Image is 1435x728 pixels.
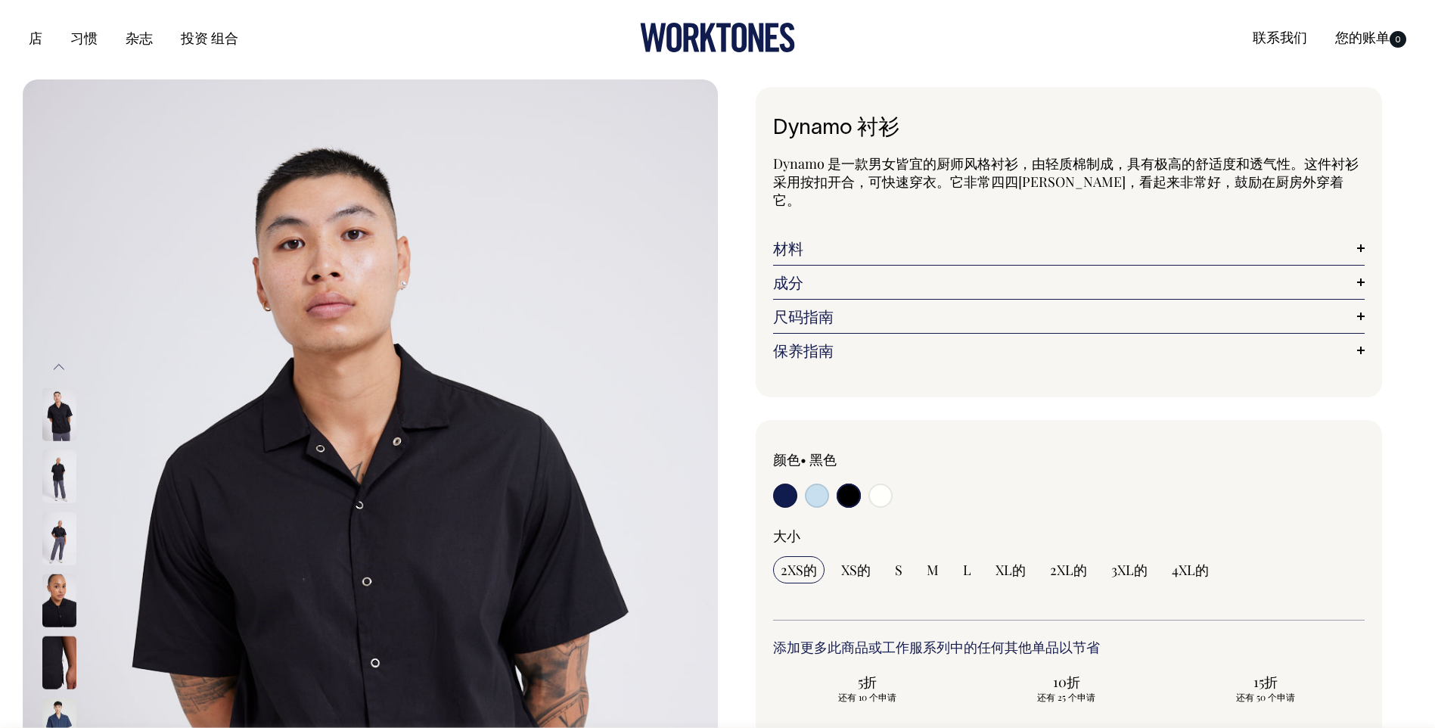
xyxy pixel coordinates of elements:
input: 2XS的 [773,556,825,583]
span: 0 [1390,31,1406,48]
a: 联系我们 [1247,26,1313,51]
div: 大小 [773,527,1365,545]
input: 10折 还有 25 个申请 [971,668,1161,709]
input: 5折 还有 10 个申请 [773,668,963,709]
span: XS的 [841,561,871,579]
font: 颜色 [773,450,837,468]
a: 材料 [773,239,1365,257]
span: 10折 [979,673,1154,691]
a: 保养指南 [773,341,1365,359]
input: 15折 还有 50 个申请 [1170,668,1360,709]
span: 3XL的 [1111,561,1148,579]
a: 您的账单0 [1329,26,1412,51]
span: XL的 [995,561,1026,579]
span: 4XL的 [1172,561,1209,579]
input: XS的 [834,556,878,583]
span: 还有 10 个申请 [781,691,955,705]
span: Dynamo 是一款男女皆宜的厨师风格衬衫，由轻质棉制成，具有极高的舒适度和透气性。这件衬衫采用按扣开合，可快速穿衣。它非常四四[PERSON_NAME]，看起来非常好，鼓励在厨房外穿着它。 [773,154,1359,209]
a: 习惯 [64,27,104,52]
h6: 添加更多此商品或 系列中的任何其他单品以节省 [773,642,1365,657]
a: 成分 [773,273,1365,291]
span: 还有 25 个申请 [979,691,1154,705]
input: 2XL的 [1042,556,1095,583]
img: 黑 [42,388,76,441]
span: 2XS的 [781,561,817,579]
span: M [927,561,939,579]
span: L [963,561,971,579]
h1: Dynamo 衬衫 [773,117,1365,141]
input: S [887,556,910,583]
a: 杂志 [120,27,159,52]
font: 您的账单 [1335,33,1390,45]
input: L [955,556,979,583]
span: 2XL的 [1050,561,1087,579]
button: 以前 [48,350,70,384]
a: 尺码指南 [773,307,1365,325]
span: S [895,561,902,579]
img: 黑 [42,574,76,627]
span: • [800,450,806,468]
a: 店 [23,27,48,52]
span: 15折 [1178,673,1353,691]
input: XL的 [988,556,1033,583]
input: 3XL的 [1104,556,1155,583]
input: 4XL的 [1164,556,1216,583]
a: 工作服 [882,642,923,655]
label: 黑色 [809,450,837,468]
span: 5折 [781,673,955,691]
img: 黑 [42,450,76,503]
img: 黑 [42,512,76,565]
span: 还有 50 个申请 [1178,691,1353,705]
img: 黑 [42,636,76,689]
a: 投资 组合 [175,27,244,52]
input: M [919,556,946,583]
